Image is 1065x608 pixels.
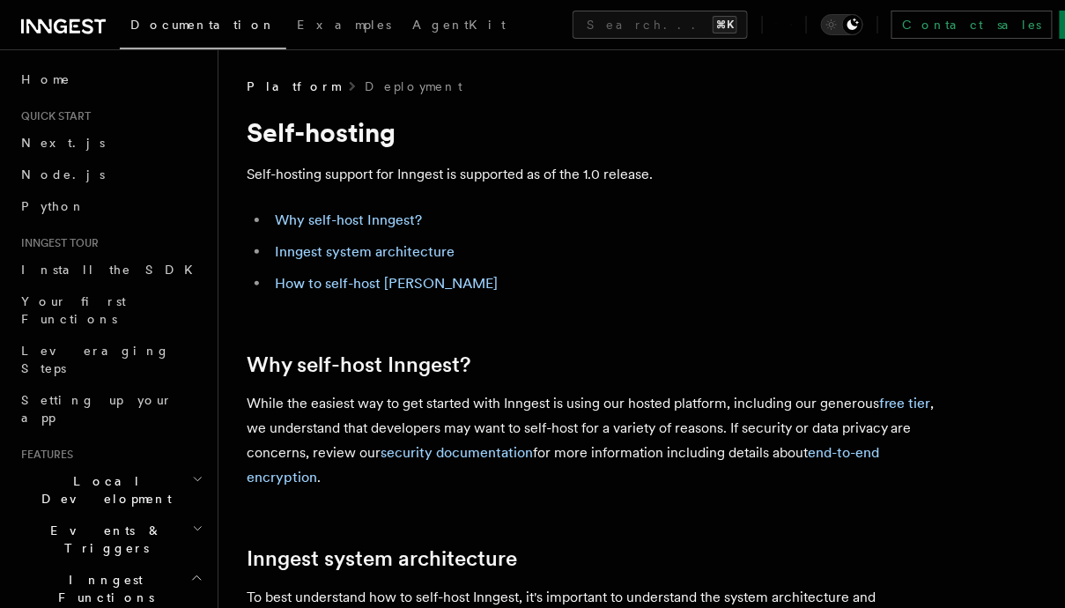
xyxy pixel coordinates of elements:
[21,70,70,88] span: Home
[402,5,516,48] a: AgentKit
[14,515,207,564] button: Events & Triggers
[14,236,99,250] span: Inngest tour
[275,243,455,260] a: Inngest system architecture
[381,444,533,461] a: security documentation
[14,571,190,606] span: Inngest Functions
[275,211,422,228] a: Why self-host Inngest?
[14,522,192,557] span: Events & Triggers
[14,159,207,190] a: Node.js
[120,5,286,49] a: Documentation
[21,344,170,375] span: Leveraging Steps
[21,199,85,213] span: Python
[879,395,931,412] a: free tier
[247,352,470,377] a: Why self-host Inngest?
[14,448,73,462] span: Features
[286,5,402,48] a: Examples
[14,254,207,285] a: Install the SDK
[21,167,105,182] span: Node.js
[573,11,748,39] button: Search...⌘K
[14,465,207,515] button: Local Development
[14,472,192,508] span: Local Development
[14,335,207,384] a: Leveraging Steps
[21,393,173,425] span: Setting up your app
[14,127,207,159] a: Next.js
[14,190,207,222] a: Python
[14,384,207,434] a: Setting up your app
[21,263,203,277] span: Install the SDK
[713,16,737,33] kbd: ⌘K
[891,11,1053,39] a: Contact sales
[21,294,126,326] span: Your first Functions
[821,14,863,35] button: Toggle dark mode
[21,136,105,150] span: Next.js
[247,78,340,95] span: Platform
[14,109,91,123] span: Quick start
[247,116,951,148] h1: Self-hosting
[247,162,951,187] p: Self-hosting support for Inngest is supported as of the 1.0 release.
[247,391,951,490] p: While the easiest way to get started with Inngest is using our hosted platform, including our gen...
[130,18,276,32] span: Documentation
[247,546,517,571] a: Inngest system architecture
[412,18,506,32] span: AgentKit
[14,63,207,95] a: Home
[297,18,391,32] span: Examples
[14,285,207,335] a: Your first Functions
[365,78,462,95] a: Deployment
[275,275,498,292] a: How to self-host [PERSON_NAME]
